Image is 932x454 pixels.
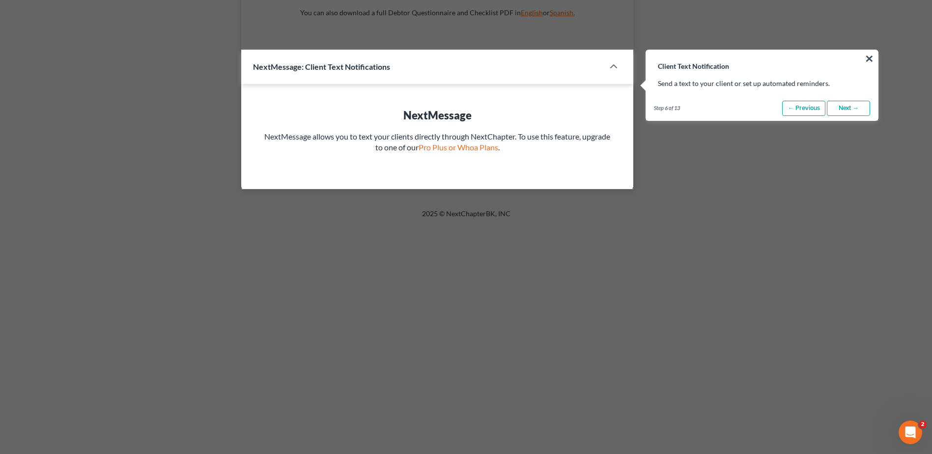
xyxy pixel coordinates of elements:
[646,50,878,71] h3: Client Text Notification
[261,131,614,154] p: NextMessage allows you to text your clients directly through NextChapter. To use this feature, up...
[654,104,680,112] span: Step 6 of 13
[899,421,922,444] iframe: Intercom live chat
[865,51,874,66] button: ×
[827,101,870,116] a: Next →
[261,108,614,123] div: NextMessage
[658,79,866,88] p: Send a text to your client or set up automated reminders.
[419,142,498,152] a: Pro Plus or Whoa Plans
[253,62,390,71] span: NextMessage: Client Text Notifications
[782,101,825,116] a: ← Previous
[919,421,927,428] span: 2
